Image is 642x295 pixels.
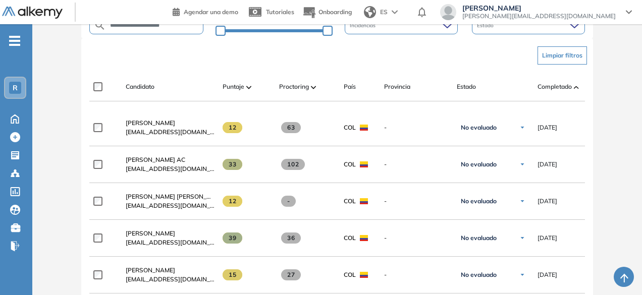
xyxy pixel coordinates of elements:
[318,8,352,16] span: Onboarding
[477,22,496,29] span: Estado
[384,197,449,206] span: -
[344,197,356,206] span: COL
[519,272,525,278] img: Ícono de flecha
[281,159,305,170] span: 102
[281,122,301,133] span: 63
[126,275,215,284] span: [EMAIL_ADDRESS][DOMAIN_NAME]
[360,198,368,204] img: COL
[223,196,242,207] span: 12
[462,12,616,20] span: [PERSON_NAME][EMAIL_ADDRESS][DOMAIN_NAME]
[462,4,616,12] span: [PERSON_NAME]
[223,232,242,244] span: 39
[281,269,301,280] span: 27
[360,235,368,241] img: COL
[384,82,410,91] span: Provincia
[302,2,352,23] button: Onboarding
[384,233,449,243] span: -
[126,201,215,210] span: [EMAIL_ADDRESS][DOMAIN_NAME]
[538,46,587,65] button: Limpiar filtros
[360,125,368,131] img: COL
[9,40,20,42] i: -
[223,269,242,280] span: 15
[519,235,525,241] img: Ícono de flecha
[538,233,557,243] span: [DATE]
[574,86,579,89] img: [missing "en.ARROW_ALT" translation]
[2,7,63,19] img: Logo
[266,8,294,16] span: Tutoriales
[126,229,175,237] span: [PERSON_NAME]
[457,82,476,91] span: Estado
[538,123,557,132] span: [DATE]
[364,6,376,18] img: world
[461,160,497,168] span: No evaluado
[246,86,251,89] img: [missing "en.ARROW_ALT" translation]
[126,229,215,238] a: [PERSON_NAME]
[519,125,525,131] img: Ícono de flecha
[223,159,242,170] span: 33
[538,82,572,91] span: Completado
[519,161,525,167] img: Ícono de flecha
[279,82,309,91] span: Proctoring
[350,22,378,29] span: Incidencias
[344,233,356,243] span: COL
[223,82,244,91] span: Puntaje
[126,119,215,128] a: [PERSON_NAME]
[126,155,215,164] a: [PERSON_NAME] AC
[126,193,226,200] span: [PERSON_NAME] [PERSON_NAME]
[344,160,356,169] span: COL
[461,234,497,242] span: No evaluado
[281,196,296,207] span: -
[281,232,301,244] span: 36
[126,164,215,173] span: [EMAIL_ADDRESS][DOMAIN_NAME]
[344,270,356,279] span: COL
[519,198,525,204] img: Ícono de flecha
[311,86,316,89] img: [missing "en.ARROW_ALT" translation]
[345,17,458,34] div: Incidencias
[472,17,585,34] div: Estado
[344,82,356,91] span: País
[380,8,388,17] span: ES
[126,238,215,247] span: [EMAIL_ADDRESS][DOMAIN_NAME]
[461,197,497,205] span: No evaluado
[461,124,497,132] span: No evaluado
[538,160,557,169] span: [DATE]
[344,123,356,132] span: COL
[126,266,175,274] span: [PERSON_NAME]
[360,272,368,278] img: COL
[384,160,449,169] span: -
[126,119,175,127] span: [PERSON_NAME]
[392,10,398,14] img: arrow
[126,266,215,275] a: [PERSON_NAME]
[184,8,238,16] span: Agendar una demo
[126,192,215,201] a: [PERSON_NAME] [PERSON_NAME]
[384,270,449,279] span: -
[126,156,185,163] span: [PERSON_NAME] AC
[173,5,238,17] a: Agendar una demo
[13,84,18,92] span: R
[126,82,154,91] span: Candidato
[384,123,449,132] span: -
[538,197,557,206] span: [DATE]
[360,161,368,167] img: COL
[126,128,215,137] span: [EMAIL_ADDRESS][DOMAIN_NAME]
[538,270,557,279] span: [DATE]
[94,19,106,32] img: SEARCH_ALT
[461,271,497,279] span: No evaluado
[223,122,242,133] span: 12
